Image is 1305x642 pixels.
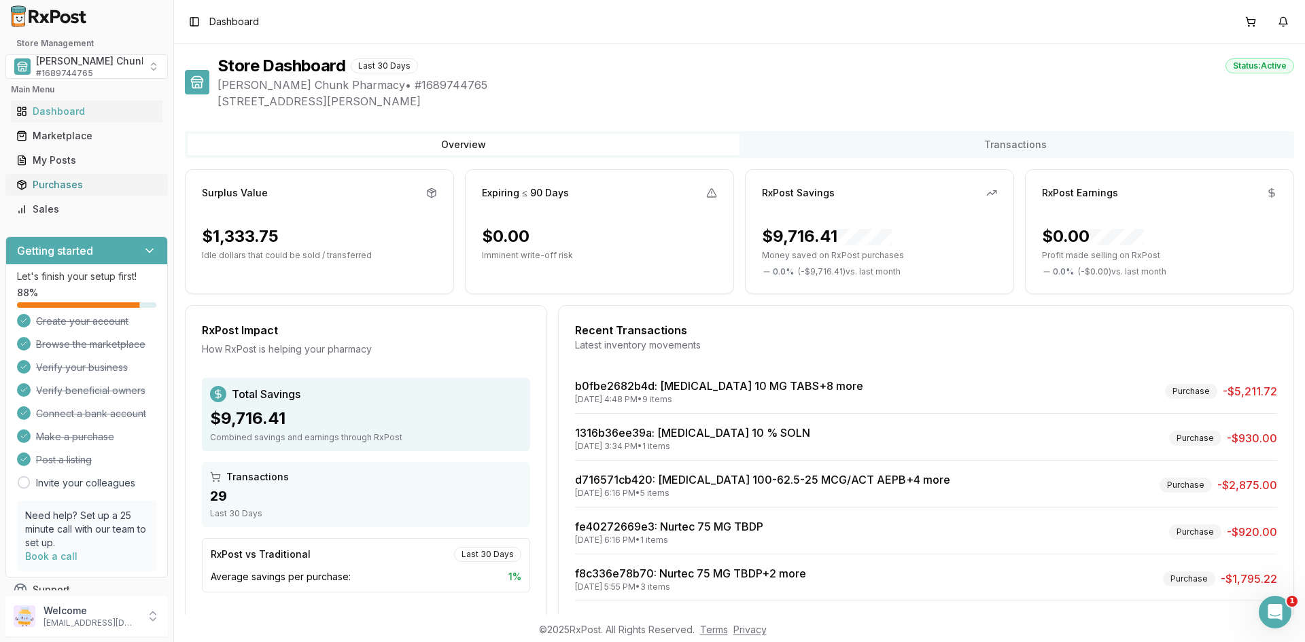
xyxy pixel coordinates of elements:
[11,84,162,95] h2: Main Menu
[209,15,259,29] nav: breadcrumb
[11,173,162,197] a: Purchases
[1169,524,1221,539] div: Purchase
[5,198,168,220] button: Sales
[575,582,806,592] div: [DATE] 5:55 PM • 3 items
[575,394,863,405] div: [DATE] 4:48 PM • 9 items
[5,174,168,196] button: Purchases
[575,567,806,580] a: f8c336e78b70: Nurtec 75 MG TBDP+2 more
[5,149,168,171] button: My Posts
[36,384,145,397] span: Verify beneficial owners
[211,570,351,584] span: Average savings per purchase:
[17,270,156,283] p: Let's finish your setup first!
[1078,266,1166,277] span: ( - $0.00 ) vs. last month
[202,186,268,200] div: Surplus Value
[202,250,437,261] p: Idle dollars that could be sold / transferred
[739,134,1291,156] button: Transactions
[217,77,1294,93] span: [PERSON_NAME] Chunk Pharmacy • # 1689744765
[1227,524,1277,540] span: -$920.00
[1053,266,1074,277] span: 0.0 %
[351,58,418,73] div: Last 30 Days
[36,430,114,444] span: Make a purchase
[11,197,162,221] a: Sales
[575,426,810,440] a: 1316b36ee39a: [MEDICAL_DATA] 10 % SOLN
[1169,431,1221,446] div: Purchase
[773,266,794,277] span: 0.0 %
[762,250,997,261] p: Money saved on RxPost purchases
[16,129,157,143] div: Marketplace
[454,547,521,562] div: Last 30 Days
[11,148,162,173] a: My Posts
[5,577,168,602] button: Support
[508,570,521,584] span: 1 %
[25,509,148,550] p: Need help? Set up a 25 minute call with our team to set up.
[575,322,1277,338] div: Recent Transactions
[5,125,168,147] button: Marketplace
[209,15,259,29] span: Dashboard
[762,186,835,200] div: RxPost Savings
[1227,430,1277,446] span: -$930.00
[1165,384,1217,399] div: Purchase
[1042,250,1277,261] p: Profit made selling on RxPost
[762,226,892,247] div: $9,716.41
[16,178,157,192] div: Purchases
[217,93,1294,109] span: [STREET_ADDRESS][PERSON_NAME]
[5,5,92,27] img: RxPost Logo
[36,315,128,328] span: Create your account
[11,124,162,148] a: Marketplace
[25,550,77,562] a: Book a call
[202,322,530,338] div: RxPost Impact
[36,361,128,374] span: Verify your business
[575,488,950,499] div: [DATE] 6:16 PM • 5 items
[1223,383,1277,399] span: -$5,211.72
[5,38,168,49] h2: Store Management
[1225,58,1294,73] div: Status: Active
[1160,478,1212,493] div: Purchase
[575,520,763,533] a: fe40272669e3: Nurtec 75 MG TBDP
[5,54,168,79] button: Select a view
[482,226,529,247] div: $0.00
[202,342,530,356] div: How RxPost is helping your pharmacy
[211,548,311,561] div: RxPost vs Traditional
[43,604,138,618] p: Welcome
[5,101,168,122] button: Dashboard
[36,453,92,467] span: Post a listing
[16,154,157,167] div: My Posts
[43,618,138,628] p: [EMAIL_ADDRESS][DOMAIN_NAME]
[36,476,135,490] a: Invite your colleagues
[575,441,810,452] div: [DATE] 3:34 PM • 1 items
[36,68,93,79] span: # 1689744765
[17,243,93,259] h3: Getting started
[482,186,569,200] div: Expiring ≤ 90 Days
[217,55,345,77] h1: Store Dashboard
[11,99,162,124] a: Dashboard
[188,134,739,156] button: Overview
[36,54,196,68] span: [PERSON_NAME] Chunk Pharmacy
[1259,596,1291,628] iframe: Intercom live chat
[210,408,522,429] div: $9,716.41
[232,386,300,402] span: Total Savings
[798,266,901,277] span: ( - $9,716.41 ) vs. last month
[226,470,289,484] span: Transactions
[575,379,863,393] a: b0fbe2682b4d: [MEDICAL_DATA] 10 MG TABS+8 more
[1221,571,1277,587] span: -$1,795.22
[36,338,145,351] span: Browse the marketplace
[202,226,279,247] div: $1,333.75
[14,605,35,627] img: User avatar
[210,432,522,443] div: Combined savings and earnings through RxPost
[1217,477,1277,493] span: -$2,875.00
[1287,596,1298,607] span: 1
[482,250,717,261] p: Imminent write-off risk
[210,508,522,519] div: Last 30 Days
[1163,571,1215,586] div: Purchase
[210,486,522,505] div: 29
[1042,186,1118,200] div: RxPost Earnings
[575,535,763,546] div: [DATE] 6:16 PM • 1 items
[16,105,157,118] div: Dashboard
[575,338,1277,352] div: Latest inventory movements
[36,407,146,421] span: Connect a bank account
[575,473,950,486] a: d716571cb420: [MEDICAL_DATA] 100-62.5-25 MCG/ACT AEPB+4 more
[16,202,157,216] div: Sales
[1042,226,1144,247] div: $0.00
[17,286,38,300] span: 88 %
